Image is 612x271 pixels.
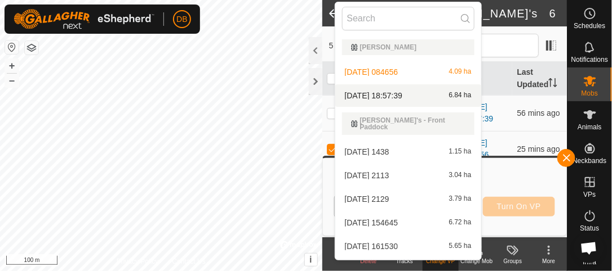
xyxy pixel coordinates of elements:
[512,62,567,96] th: Last Updated
[345,92,402,100] span: [DATE] 18:57:39
[172,256,205,267] a: Contact Us
[574,233,604,263] div: Open chat
[574,22,605,29] span: Schedules
[387,257,423,265] div: Tracks
[449,171,472,179] span: 3.04 ha
[345,171,389,179] span: [DATE] 2113
[329,40,402,52] span: 5 selected of 6
[342,7,474,30] input: Search
[345,195,389,203] span: [DATE] 2129
[335,61,481,83] li: 2025-07-03 084656
[449,219,472,227] span: 6.72 ha
[5,40,19,54] button: Reset Map
[5,74,19,87] button: –
[5,59,19,73] button: +
[548,80,557,89] p-sorticon: Activate to sort
[345,148,389,156] span: [DATE] 1438
[335,188,481,210] li: 2024-11-22 2129
[305,254,317,266] button: i
[345,219,398,227] span: [DATE] 154645
[495,257,531,265] div: Groups
[345,68,398,76] span: [DATE] 084656
[449,68,472,76] span: 4.09 ha
[580,225,599,232] span: Status
[582,90,598,97] span: Mobs
[14,9,154,29] img: Gallagher Logo
[549,5,556,22] span: 6
[423,257,459,265] div: Change VP
[361,258,377,264] span: Delete
[117,256,159,267] a: Privacy Policy
[449,242,472,250] span: 5.65 ha
[517,144,560,153] span: 25 Sept 2025, 7:03 am
[176,13,187,25] span: DB
[578,124,602,130] span: Animals
[335,235,481,258] li: 2025-06-18 161530
[351,117,465,130] div: [PERSON_NAME]'s - Front Paddock
[449,148,472,156] span: 1.15 ha
[335,84,481,107] li: 2025-09-20 18:57:39
[449,92,472,100] span: 6.84 ha
[335,164,481,187] li: 2024-11-22 2113
[449,195,472,203] span: 3.79 ha
[483,197,555,216] button: Turn On VP
[458,62,513,96] th: VP
[25,41,38,55] button: Map Layers
[583,259,596,265] span: Infra
[517,109,560,118] span: 25 Sept 2025, 6:32 am
[571,56,608,63] span: Notifications
[583,191,596,198] span: VPs
[335,211,481,234] li: 2025-06-02 154645
[351,44,465,51] div: [PERSON_NAME]
[573,157,606,164] span: Neckbands
[309,255,312,264] span: i
[531,257,567,265] div: More
[335,141,481,163] li: 2024-11-12 1438
[459,257,495,265] div: Change Mob
[497,202,541,211] span: Turn On VP
[345,242,398,250] span: [DATE] 161530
